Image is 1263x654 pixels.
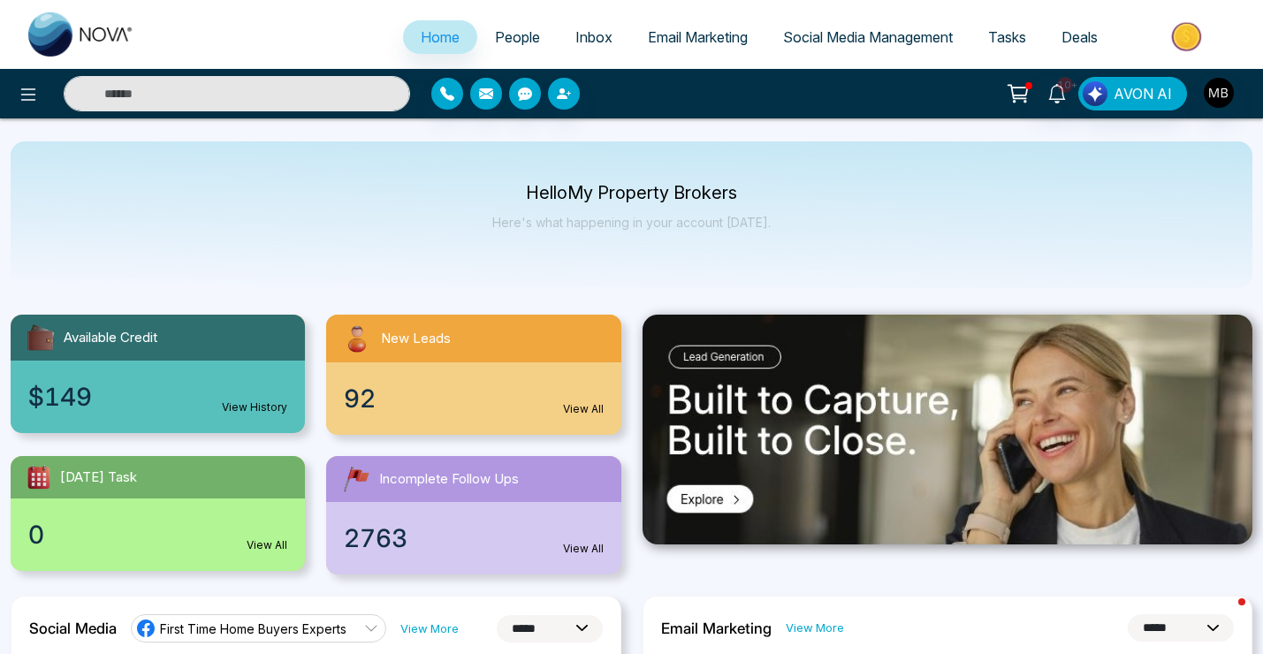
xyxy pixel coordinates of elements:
a: View More [786,620,844,636]
img: . [643,315,1253,544]
a: People [477,20,558,54]
a: Incomplete Follow Ups2763View All [316,456,631,574]
a: Inbox [558,20,630,54]
a: 10+ [1036,77,1078,108]
img: newLeads.svg [340,322,374,355]
span: Inbox [575,28,612,46]
span: Social Media Management [783,28,953,46]
span: 2763 [344,520,407,557]
span: 10+ [1057,77,1073,93]
button: AVON AI [1078,77,1187,110]
span: $149 [28,378,92,415]
span: Deals [1061,28,1098,46]
span: New Leads [381,329,451,349]
span: People [495,28,540,46]
img: availableCredit.svg [25,322,57,354]
img: Lead Flow [1083,81,1107,106]
h2: Social Media [29,620,117,637]
img: User Avatar [1204,78,1234,108]
span: 0 [28,516,44,553]
a: View More [400,620,459,637]
span: AVON AI [1114,83,1172,104]
a: View History [222,399,287,415]
a: Social Media Management [765,20,970,54]
img: Nova CRM Logo [28,12,134,57]
a: View All [563,401,604,417]
span: Email Marketing [648,28,748,46]
span: First Time Home Buyers Experts [160,620,346,637]
a: View All [563,541,604,557]
iframe: Intercom live chat [1203,594,1245,636]
a: Home [403,20,477,54]
a: View All [247,537,287,553]
p: Hello My Property Brokers [492,186,771,201]
span: [DATE] Task [60,468,137,488]
a: Deals [1044,20,1115,54]
img: todayTask.svg [25,463,53,491]
a: New Leads92View All [316,315,631,435]
p: Here's what happening in your account [DATE]. [492,215,771,230]
span: Home [421,28,460,46]
h2: Email Marketing [661,620,772,637]
a: Tasks [970,20,1044,54]
span: 92 [344,380,376,417]
a: Email Marketing [630,20,765,54]
img: Market-place.gif [1124,17,1252,57]
span: Incomplete Follow Ups [379,469,519,490]
span: Tasks [988,28,1026,46]
img: followUps.svg [340,463,372,495]
span: Available Credit [64,328,157,348]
